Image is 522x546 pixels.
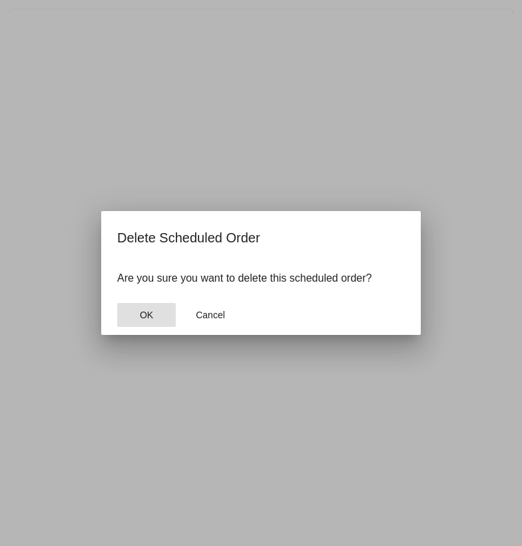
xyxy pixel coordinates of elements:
h2: Delete Scheduled Order [117,227,405,248]
button: Close dialog [117,303,176,327]
button: Close dialog [181,303,240,327]
p: Are you sure you want to delete this scheduled order? [117,272,405,284]
span: OK [140,310,153,320]
span: Cancel [196,310,225,320]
